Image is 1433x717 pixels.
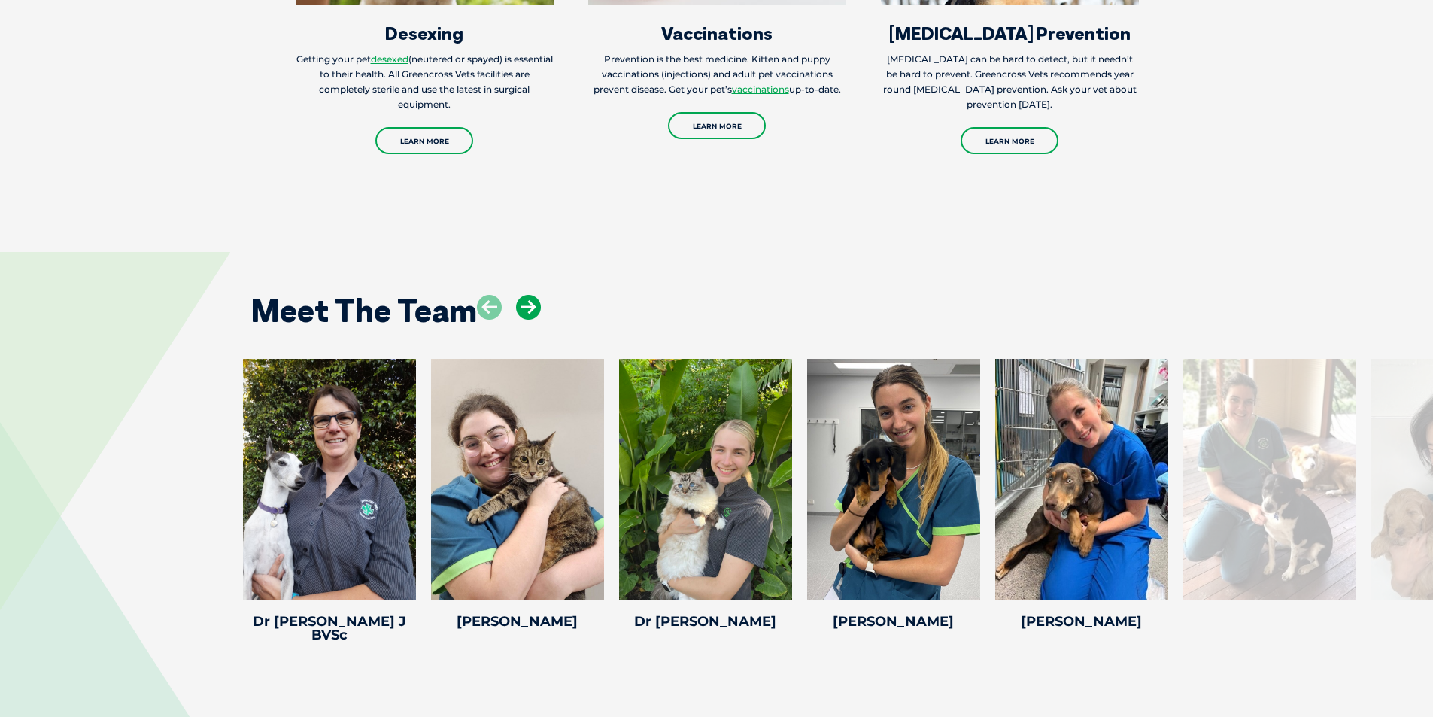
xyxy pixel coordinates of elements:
h3: [MEDICAL_DATA] Prevention [881,24,1139,42]
a: Learn More [668,112,766,139]
h2: Meet The Team [250,295,477,327]
h4: [PERSON_NAME] [995,615,1168,628]
a: Learn More [375,127,473,154]
a: vaccinations [732,84,789,95]
p: Prevention is the best medicine. Kitten and puppy vaccinations (injections) and adult pet vaccina... [588,52,846,97]
a: desexed [371,53,408,65]
h3: Vaccinations [588,24,846,42]
h4: [PERSON_NAME] [807,615,980,628]
h3: Desexing [296,24,554,42]
h4: [PERSON_NAME] [431,615,604,628]
p: Getting your pet (neutered or spayed) is essential to their health. All Greencross Vets facilitie... [296,52,554,112]
a: Learn More [961,127,1058,154]
h4: Dr [PERSON_NAME] J BVSc [243,615,416,642]
p: [MEDICAL_DATA] can be hard to detect, but it needn’t be hard to prevent. Greencross Vets recommen... [881,52,1139,112]
h4: Dr [PERSON_NAME] [619,615,792,628]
